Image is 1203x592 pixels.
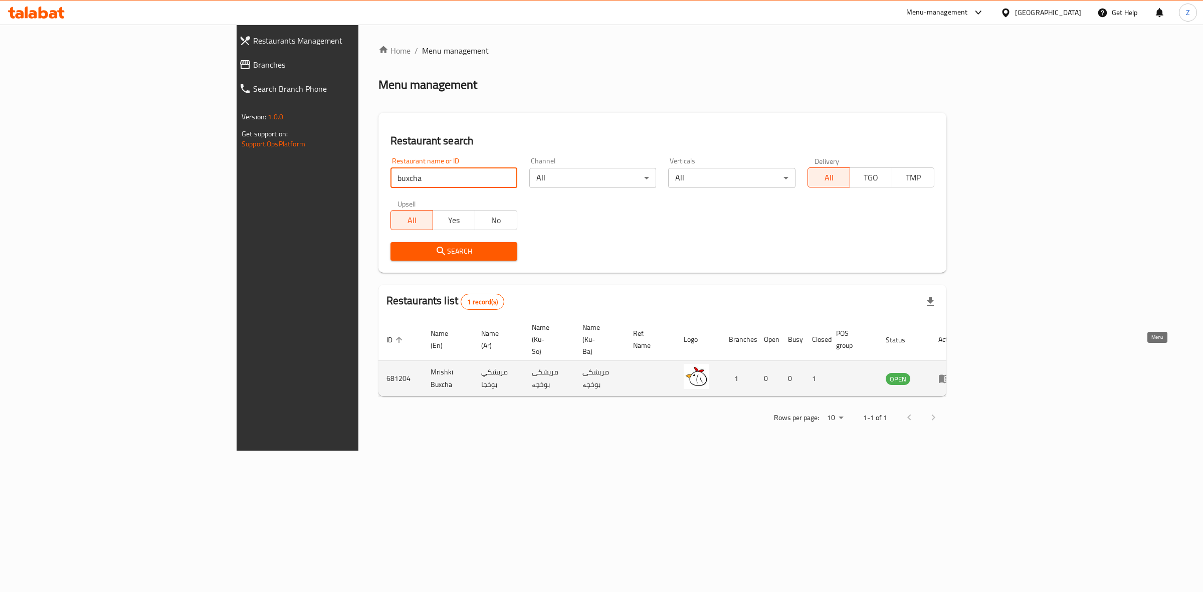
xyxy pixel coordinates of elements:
[808,167,850,187] button: All
[684,364,709,389] img: Mrishki Buxcha
[397,200,416,207] label: Upsell
[668,168,795,188] div: All
[386,293,504,310] h2: Restaurants list
[253,35,430,47] span: Restaurants Management
[676,318,721,361] th: Logo
[892,167,934,187] button: TMP
[774,412,819,424] p: Rows per page:
[850,167,892,187] button: TGO
[918,290,942,314] div: Export file
[390,168,517,188] input: Search for restaurant name or ID..
[461,294,504,310] div: Total records count
[529,168,656,188] div: All
[886,373,910,385] span: OPEN
[390,133,934,148] h2: Restaurant search
[433,210,475,230] button: Yes
[854,170,888,185] span: TGO
[836,327,866,351] span: POS group
[431,327,461,351] span: Name (En)
[524,361,574,397] td: مریشکی بوخچە
[863,412,887,424] p: 1-1 of 1
[231,29,438,53] a: Restaurants Management
[721,361,756,397] td: 1
[804,318,828,361] th: Closed
[390,242,517,261] button: Search
[780,318,804,361] th: Busy
[395,213,429,228] span: All
[756,318,780,361] th: Open
[423,361,473,397] td: Mrishki Buxcha
[378,77,477,93] h2: Menu management
[633,327,664,351] span: Ref. Name
[780,361,804,397] td: 0
[268,110,283,123] span: 1.0.0
[437,213,471,228] span: Yes
[242,127,288,140] span: Get support on:
[756,361,780,397] td: 0
[390,210,433,230] button: All
[242,110,266,123] span: Version:
[721,318,756,361] th: Branches
[481,327,512,351] span: Name (Ar)
[242,137,305,150] a: Support.OpsPlatform
[231,77,438,101] a: Search Branch Phone
[582,321,613,357] span: Name (Ku-Ba)
[574,361,625,397] td: مریشکی بوخچە
[532,321,562,357] span: Name (Ku-So)
[473,361,524,397] td: مريشكي بوخجا
[479,213,513,228] span: No
[475,210,517,230] button: No
[823,411,847,426] div: Rows per page:
[378,318,965,397] table: enhanced table
[461,297,504,307] span: 1 record(s)
[1186,7,1190,18] span: Z
[378,45,946,57] nav: breadcrumb
[906,7,968,19] div: Menu-management
[815,157,840,164] label: Delivery
[896,170,930,185] span: TMP
[253,59,430,71] span: Branches
[886,334,918,346] span: Status
[812,170,846,185] span: All
[930,318,965,361] th: Action
[1015,7,1081,18] div: [GEOGRAPHIC_DATA]
[386,334,406,346] span: ID
[253,83,430,95] span: Search Branch Phone
[422,45,489,57] span: Menu management
[398,245,509,258] span: Search
[804,361,828,397] td: 1
[231,53,438,77] a: Branches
